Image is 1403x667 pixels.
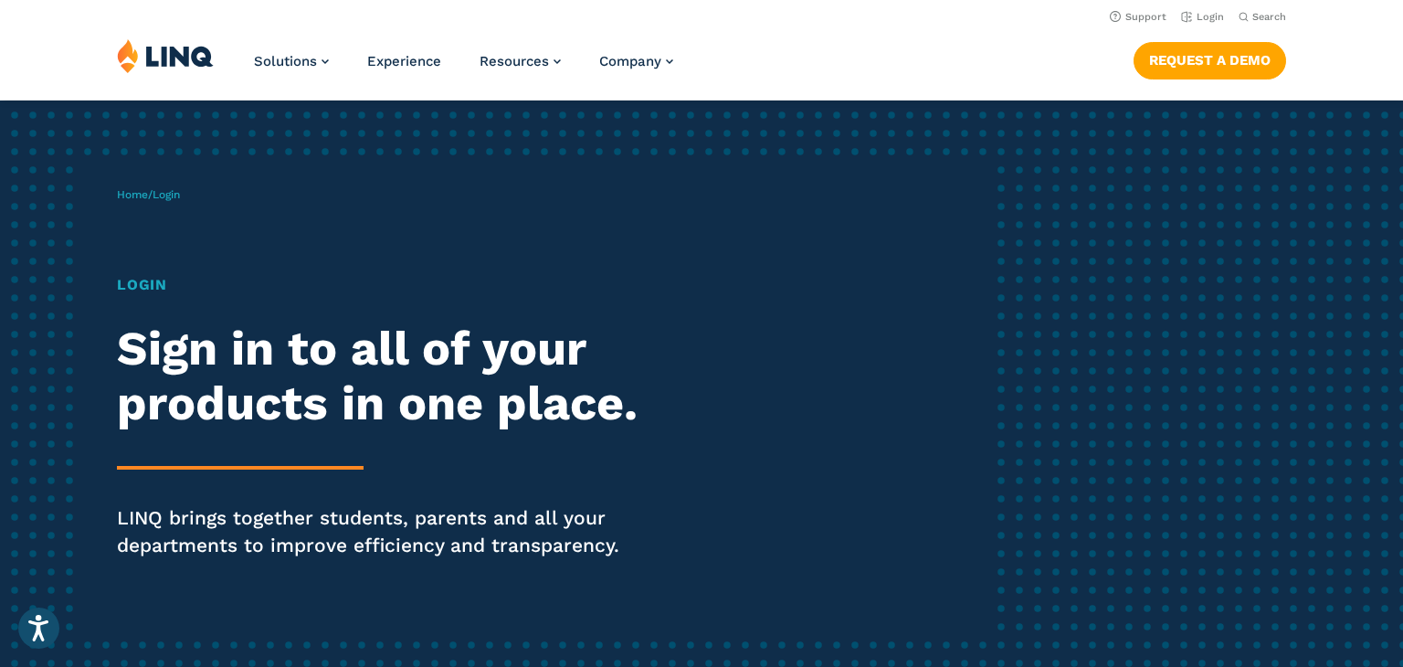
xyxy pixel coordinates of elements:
[1252,11,1286,23] span: Search
[117,322,658,431] h2: Sign in to all of your products in one place.
[117,188,180,201] span: /
[1110,11,1166,23] a: Support
[117,274,658,296] h1: Login
[153,188,180,201] span: Login
[117,38,214,73] img: LINQ | K‑12 Software
[1134,38,1286,79] nav: Button Navigation
[254,53,317,69] span: Solutions
[367,53,441,69] a: Experience
[480,53,561,69] a: Resources
[1239,10,1286,24] button: Open Search Bar
[599,53,661,69] span: Company
[480,53,549,69] span: Resources
[254,53,329,69] a: Solutions
[1134,42,1286,79] a: Request a Demo
[117,504,658,559] p: LINQ brings together students, parents and all your departments to improve efficiency and transpa...
[599,53,673,69] a: Company
[1181,11,1224,23] a: Login
[117,188,148,201] a: Home
[254,38,673,99] nav: Primary Navigation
